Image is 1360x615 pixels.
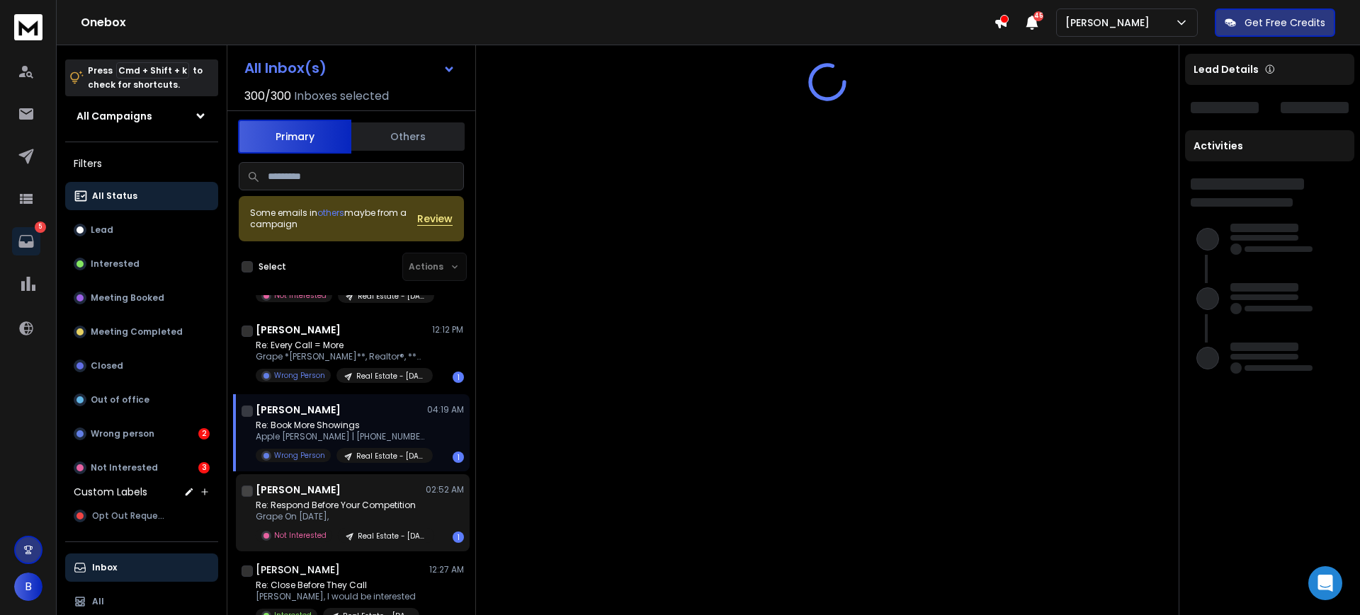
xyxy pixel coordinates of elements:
div: 1 [453,452,464,463]
h1: [PERSON_NAME] [256,483,341,497]
p: All [92,596,104,607]
p: Lead Details [1194,62,1259,76]
h1: All Campaigns [76,109,152,123]
button: Out of office [65,386,218,414]
h1: All Inbox(s) [244,61,327,75]
p: Real Estate - [DATE] [358,531,426,541]
p: [PERSON_NAME], I would be interested [256,591,419,602]
h1: [PERSON_NAME] [256,403,341,417]
h1: [PERSON_NAME] [256,563,340,577]
p: All Status [92,190,137,202]
p: Not Interested [274,530,327,541]
p: Grape *[PERSON_NAME]**, Realtor®, **CALBRE#01835954* [256,351,426,362]
button: Interested [65,250,218,278]
p: Real Estate - [DATE] [356,451,424,461]
p: [PERSON_NAME] [1065,16,1155,30]
p: 04:19 AM [427,404,464,415]
div: 1 [453,372,464,383]
button: Opt Out Request [65,502,218,530]
p: Re: Respond Before Your Competition [256,500,426,511]
p: Re: Close Before They Call [256,580,419,591]
p: Meeting Booked [91,292,164,304]
p: Wrong person [91,428,154,439]
p: Interested [91,258,140,270]
p: 12:27 AM [429,564,464,575]
p: Real Estate - [DATE] [356,371,424,381]
button: Inbox [65,553,218,582]
button: Primary [238,120,351,154]
a: 5 [12,227,40,255]
p: Not Interested [91,462,158,473]
h3: Inboxes selected [294,88,389,105]
img: logo [14,14,42,40]
div: 1 [453,531,464,543]
button: Lead [65,216,218,244]
button: Closed [65,352,218,380]
p: Real Estate - [DATE] [358,291,426,301]
div: Some emails in maybe from a campaign [250,207,417,230]
p: Apple [PERSON_NAME] | [PHONE_NUMBER] [256,431,426,442]
h1: Onebox [81,14,994,31]
span: Opt Out Request [92,510,166,522]
button: B [14,573,42,601]
h1: [PERSON_NAME] [256,323,341,337]
p: Get Free Credits [1245,16,1325,30]
button: All Inbox(s) [233,54,467,82]
p: Not Interested [274,290,327,301]
h3: Filters [65,154,218,173]
label: Select [259,261,286,272]
p: 5 [35,222,46,233]
div: Activities [1185,130,1354,161]
p: Wrong Person [274,370,325,381]
button: Others [351,121,465,152]
button: Get Free Credits [1215,8,1335,37]
span: Cmd + Shift + k [116,62,189,79]
span: 45 [1033,11,1043,21]
div: 2 [198,428,210,439]
button: Not Interested3 [65,454,218,482]
p: Re: Book More Showings [256,420,426,431]
p: Lead [91,224,113,236]
p: Wrong Person [274,450,325,461]
div: 3 [198,462,210,473]
button: All Status [65,182,218,210]
p: 12:12 PM [432,324,464,335]
h3: Custom Labels [74,485,147,499]
button: All Campaigns [65,102,218,130]
p: Inbox [92,562,117,573]
p: 02:52 AM [426,484,464,495]
p: Grape On [DATE], [256,511,426,522]
p: Closed [91,360,123,372]
p: Out of office [91,394,149,406]
span: 300 / 300 [244,88,291,105]
button: Meeting Booked [65,284,218,312]
p: Re: Every Call = More [256,340,426,351]
p: Press to check for shortcuts. [88,64,203,92]
div: Open Intercom Messenger [1308,566,1342,600]
button: Wrong person2 [65,420,218,448]
span: others [317,207,344,219]
p: Meeting Completed [91,326,183,338]
button: Meeting Completed [65,318,218,346]
button: Review [417,212,453,226]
